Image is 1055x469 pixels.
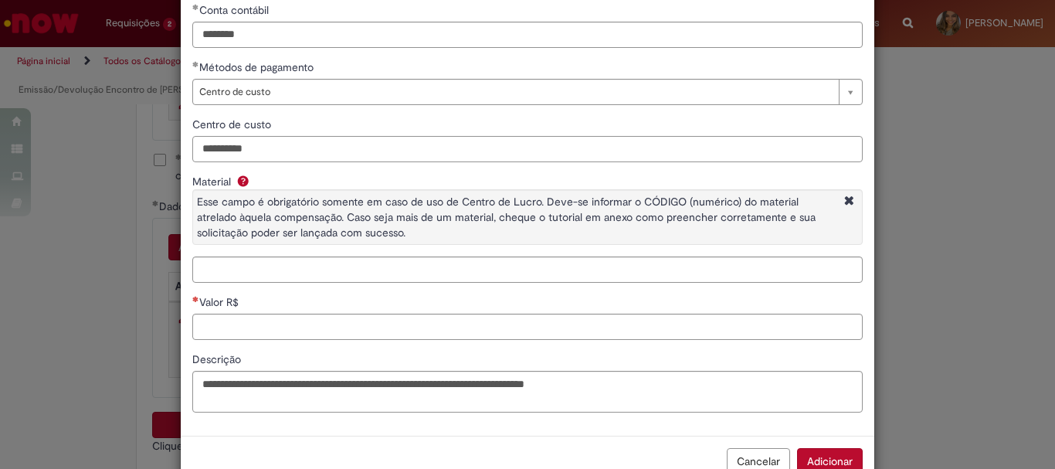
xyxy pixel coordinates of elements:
span: Obrigatório Preenchido [192,61,199,67]
span: Material [192,175,234,189]
span: Conta contábil [199,3,272,17]
span: Valor R$ [199,295,242,309]
span: Ajuda para Material [234,175,253,187]
span: Necessários [192,296,199,302]
span: Descrição [192,352,244,366]
span: Obrigatório Preenchido [192,4,199,10]
input: Material [192,257,863,283]
input: Valor R$ [192,314,863,340]
span: Métodos de pagamento [199,60,317,74]
i: Fechar More information Por question_material [840,194,858,210]
input: Centro de custo [192,136,863,162]
span: Centro de custo [192,117,274,131]
span: Centro de custo [199,80,831,104]
input: Conta contábil [192,22,863,48]
span: Esse campo é obrigatório somente em caso de uso de Centro de Lucro. Deve-se informar o CÓDIGO (nu... [197,195,816,240]
textarea: Descrição [192,371,863,413]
